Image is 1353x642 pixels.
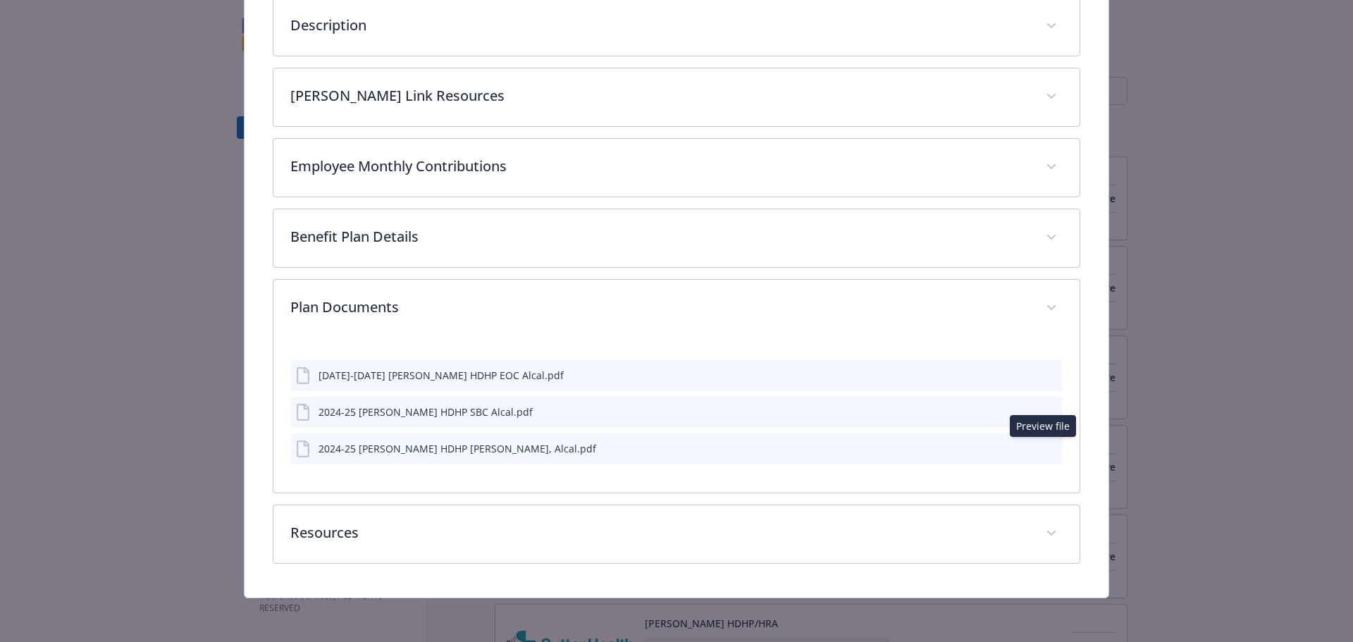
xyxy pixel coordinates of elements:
[273,505,1080,563] div: Resources
[1044,368,1057,383] button: preview file
[290,297,1030,318] p: Plan Documents
[1044,441,1057,456] button: preview file
[290,85,1030,106] p: [PERSON_NAME] Link Resources
[273,280,1080,338] div: Plan Documents
[1022,441,1033,456] button: download file
[290,156,1030,177] p: Employee Monthly Contributions
[1022,368,1033,383] button: download file
[319,368,564,383] div: [DATE]-[DATE] [PERSON_NAME] HDHP EOC Alcal.pdf
[319,441,596,456] div: 2024-25 [PERSON_NAME] HDHP [PERSON_NAME], Alcal.pdf
[290,522,1030,543] p: Resources
[319,405,533,419] div: 2024-25 [PERSON_NAME] HDHP SBC Alcal.pdf
[273,68,1080,126] div: [PERSON_NAME] Link Resources
[290,15,1030,36] p: Description
[273,338,1080,493] div: Plan Documents
[1022,405,1033,419] button: download file
[290,226,1030,247] p: Benefit Plan Details
[1010,415,1076,437] div: Preview file
[273,209,1080,267] div: Benefit Plan Details
[1044,405,1057,419] button: preview file
[273,139,1080,197] div: Employee Monthly Contributions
